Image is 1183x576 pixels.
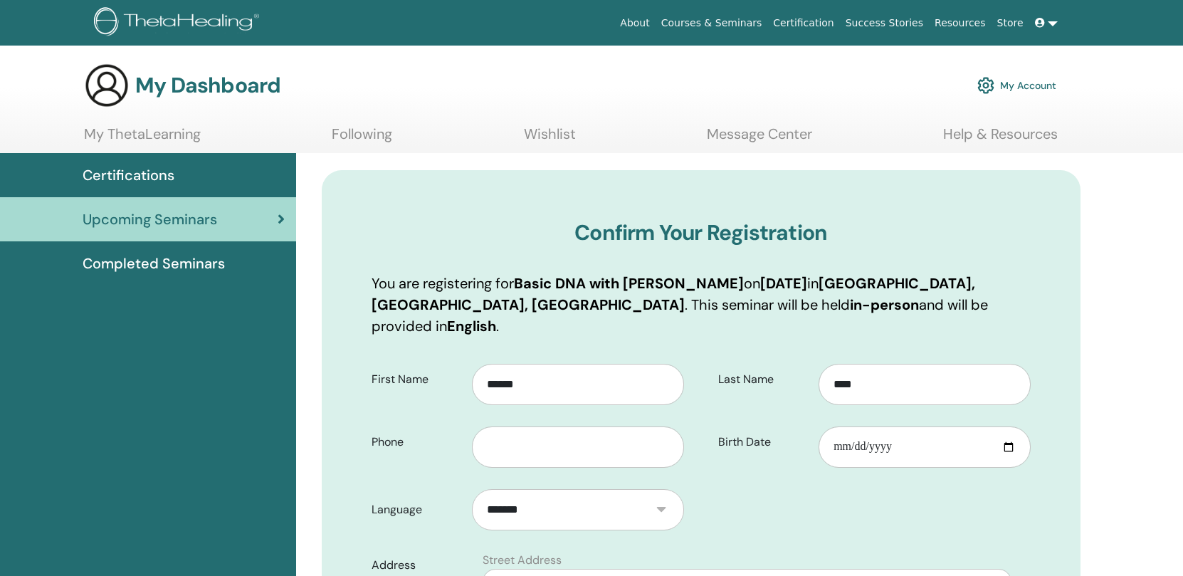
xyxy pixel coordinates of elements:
[361,429,472,456] label: Phone
[361,496,472,523] label: Language
[447,317,496,335] b: English
[83,164,174,186] span: Certifications
[708,366,819,393] label: Last Name
[977,73,994,98] img: cog.svg
[850,295,919,314] b: in-person
[524,125,576,153] a: Wishlist
[943,125,1058,153] a: Help & Resources
[977,70,1056,101] a: My Account
[372,220,1031,246] h3: Confirm Your Registration
[84,63,130,108] img: generic-user-icon.jpg
[992,10,1029,36] a: Store
[135,73,280,98] h3: My Dashboard
[372,273,1031,337] p: You are registering for on in . This seminar will be held and will be provided in .
[840,10,929,36] a: Success Stories
[929,10,992,36] a: Resources
[94,7,264,39] img: logo.png
[84,125,201,153] a: My ThetaLearning
[656,10,768,36] a: Courses & Seminars
[83,253,225,274] span: Completed Seminars
[708,429,819,456] label: Birth Date
[760,274,807,293] b: [DATE]
[483,552,562,569] label: Street Address
[83,209,217,230] span: Upcoming Seminars
[614,10,655,36] a: About
[514,274,744,293] b: Basic DNA with [PERSON_NAME]
[332,125,392,153] a: Following
[707,125,812,153] a: Message Center
[767,10,839,36] a: Certification
[361,366,472,393] label: First Name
